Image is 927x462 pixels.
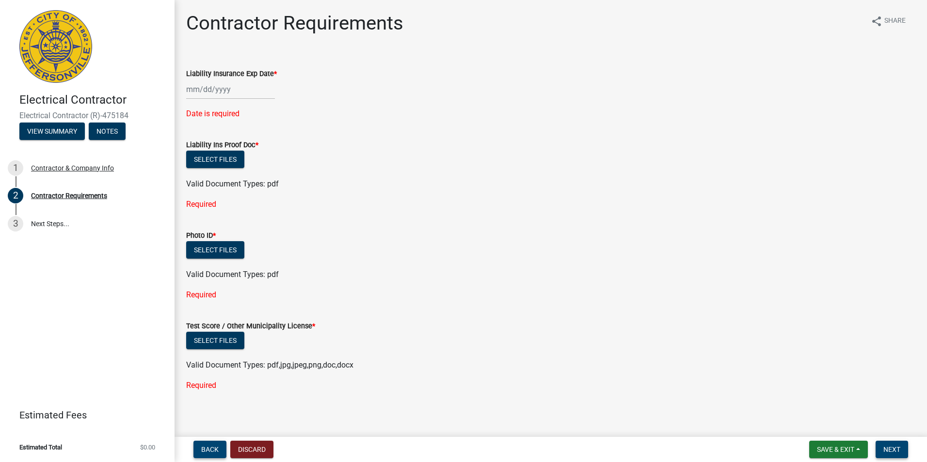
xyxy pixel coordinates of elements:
[31,165,114,171] div: Contractor & Company Info
[89,128,126,136] wm-modal-confirm: Notes
[19,111,155,120] span: Electrical Contractor (R)-475184
[19,128,85,136] wm-modal-confirm: Summary
[186,241,244,259] button: Select files
[817,446,854,453] span: Save & Exit
[186,380,915,391] div: Required
[186,71,277,77] label: Liability Insurance Exp Date
[19,123,85,140] button: View Summary
[186,12,403,35] h1: Contractor Requirements
[8,188,23,203] div: 2
[8,405,159,425] a: Estimated Fees
[230,441,273,458] button: Discard
[186,199,915,210] div: Required
[186,360,353,370] span: Valid Document Types: pdf,jpg,jpeg,png,doc,docx
[876,441,908,458] button: Next
[186,179,279,188] span: Valid Document Types: pdf
[193,441,226,458] button: Back
[186,232,216,239] label: Photo ID
[809,441,868,458] button: Save & Exit
[8,160,23,176] div: 1
[8,216,23,231] div: 3
[186,151,244,168] button: Select files
[31,192,107,199] div: Contractor Requirements
[863,12,913,31] button: shareShare
[19,444,62,450] span: Estimated Total
[186,108,915,120] div: Date is required
[871,15,882,27] i: share
[186,79,275,99] input: mm/dd/yyyy
[186,323,315,330] label: Test Score / Other Municipality License
[140,444,155,450] span: $0.00
[89,123,126,140] button: Notes
[186,270,279,279] span: Valid Document Types: pdf
[186,332,244,349] button: Select files
[19,93,167,107] h4: Electrical Contractor
[19,10,92,83] img: City of Jeffersonville, Indiana
[884,15,906,27] span: Share
[883,446,900,453] span: Next
[186,142,258,149] label: Liability Ins Proof Doc
[201,446,219,453] span: Back
[186,289,915,301] div: Required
